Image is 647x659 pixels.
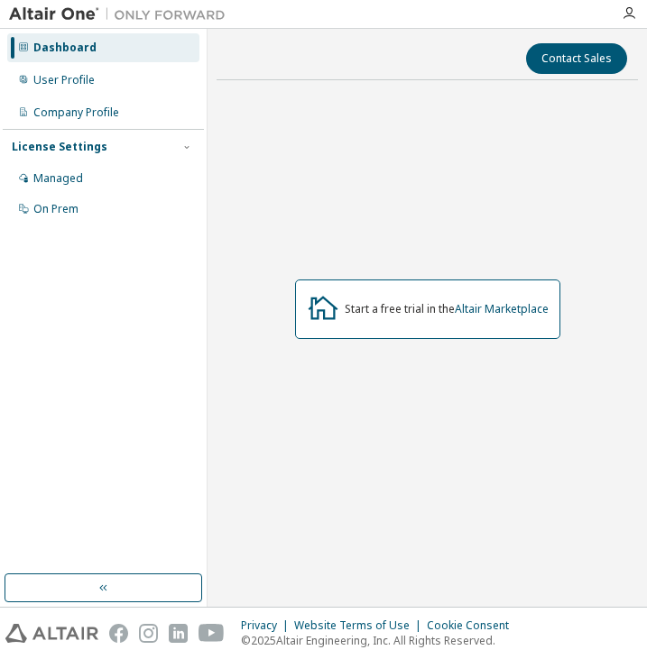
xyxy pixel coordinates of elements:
img: instagram.svg [139,624,158,643]
div: Privacy [241,618,294,633]
img: youtube.svg [199,624,225,643]
button: Contact Sales [526,43,627,74]
div: On Prem [33,202,79,216]
img: linkedin.svg [169,624,188,643]
div: Company Profile [33,105,119,120]
div: Start a free trial in the [345,302,549,316]
div: Cookie Consent [427,618,520,633]
a: Altair Marketplace [455,301,549,316]
img: altair_logo.svg [5,624,98,643]
div: User Profile [33,73,95,87]
div: Managed [33,171,83,186]
img: facebook.svg [109,624,128,643]
div: License Settings [12,140,107,154]
div: Dashboard [33,41,97,55]
p: © 2025 Altair Engineering, Inc. All Rights Reserved. [241,633,520,648]
div: Website Terms of Use [294,618,427,633]
img: Altair One [9,5,235,23]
